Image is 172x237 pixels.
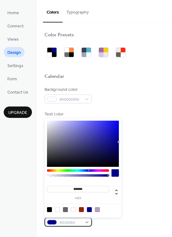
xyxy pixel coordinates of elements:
a: Form [4,74,21,84]
a: Contact Us [4,87,32,97]
div: rgb(0, 0, 0) [47,207,52,212]
span: Upgrade [8,110,27,116]
div: Calendar [45,74,64,80]
span: Contact Us [7,89,28,96]
span: #00000000 [59,96,82,103]
span: Views [7,36,19,43]
div: rgb(2, 0, 138) [87,207,92,212]
div: Background color [45,86,91,93]
a: Settings [4,60,27,70]
a: Home [4,7,23,18]
a: Design [4,47,25,57]
a: Views [4,34,22,44]
span: Form [7,76,17,82]
span: Connect [7,23,24,30]
div: rgb(102, 102, 102) [63,207,68,212]
div: Color Presets [45,32,74,38]
div: rgb(255, 255, 255) [71,207,76,212]
span: Settings [7,63,23,69]
span: Design [7,50,21,56]
label: hex [47,197,109,200]
div: Text color [45,111,91,118]
button: Upgrade [4,106,32,118]
span: Home [7,10,19,16]
div: rgb(182, 158, 193) [95,207,100,212]
div: rgb(153, 35, 11) [79,207,84,212]
span: #02008A [59,219,82,226]
div: rgba(0, 0, 0, 0) [55,207,60,212]
a: Connect [4,21,27,31]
